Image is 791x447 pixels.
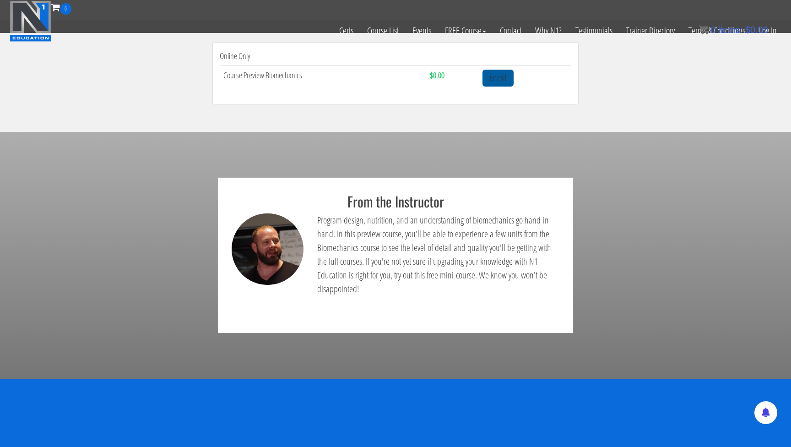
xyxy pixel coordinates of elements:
[225,194,566,209] h2: From the Instructor
[619,15,682,47] a: Trainer Directory
[60,3,71,15] span: 0
[699,25,708,34] img: icon11.png
[528,15,569,47] a: Why N1?
[745,25,750,35] span: $
[51,1,71,13] a: 0
[699,25,768,35] a: 0 items: $0.00
[752,15,784,47] a: Log In
[10,0,51,42] img: n1-education
[360,15,406,47] a: Course List
[406,15,438,47] a: Events
[718,25,742,35] span: items:
[317,213,560,296] p: Program design, nutrition, and an understanding of biomechanics go hand-in-hand. In this preview ...
[569,15,619,47] a: Testimonials
[482,70,514,87] a: Enroll
[332,15,360,47] a: Certs
[220,52,571,61] h4: Online Only
[232,213,303,285] img: kassem-coach-comment-description
[493,15,528,47] a: Contact
[745,25,768,35] bdi: 0.00
[430,70,444,81] strong: $0.00
[682,15,752,47] a: Terms & Conditions
[710,25,715,35] span: 0
[220,65,426,90] td: Course Preview Biomechanics
[438,15,493,47] a: FREE Course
